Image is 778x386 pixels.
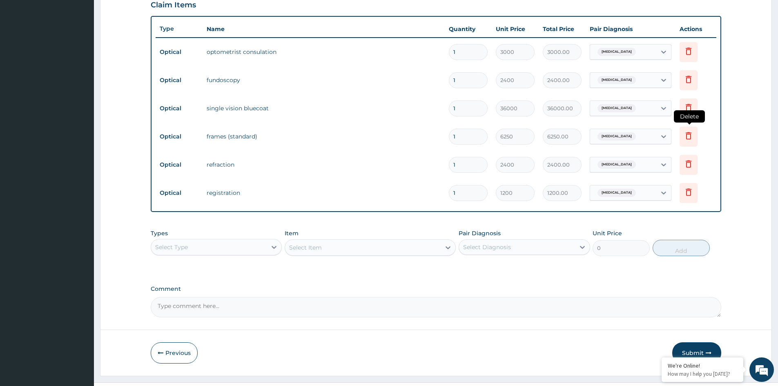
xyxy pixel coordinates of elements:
[203,44,445,60] td: optometrist consulation
[203,128,445,145] td: frames (standard)
[42,46,137,56] div: Chat with us now
[47,103,113,185] span: We're online!
[156,101,203,116] td: Optical
[151,286,721,292] label: Comment
[463,243,511,251] div: Select Diagnosis
[445,21,492,37] th: Quantity
[593,229,622,237] label: Unit Price
[459,229,501,237] label: Pair Diagnosis
[597,161,636,169] span: [MEDICAL_DATA]
[4,223,156,252] textarea: Type your message and hit 'Enter'
[15,41,33,61] img: d_794563401_company_1708531726252_794563401
[156,21,203,36] th: Type
[151,230,168,237] label: Types
[156,185,203,201] td: Optical
[668,362,737,369] div: We're Online!
[203,100,445,116] td: single vision bluecoat
[203,185,445,201] td: registration
[156,129,203,144] td: Optical
[586,21,675,37] th: Pair Diagnosis
[597,76,636,84] span: [MEDICAL_DATA]
[675,21,716,37] th: Actions
[151,1,196,10] h3: Claim Items
[203,21,445,37] th: Name
[597,48,636,56] span: [MEDICAL_DATA]
[597,189,636,197] span: [MEDICAL_DATA]
[597,132,636,141] span: [MEDICAL_DATA]
[668,370,737,377] p: How may I help you today?
[156,45,203,60] td: Optical
[539,21,586,37] th: Total Price
[155,243,188,251] div: Select Type
[285,229,299,237] label: Item
[674,110,705,123] span: Delete
[134,4,154,24] div: Minimize live chat window
[156,157,203,172] td: Optical
[672,342,721,364] button: Submit
[156,73,203,88] td: Optical
[492,21,539,37] th: Unit Price
[203,156,445,173] td: refraction
[151,342,198,364] button: Previous
[597,104,636,112] span: [MEDICAL_DATA]
[203,72,445,88] td: fundoscopy
[653,240,710,256] button: Add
